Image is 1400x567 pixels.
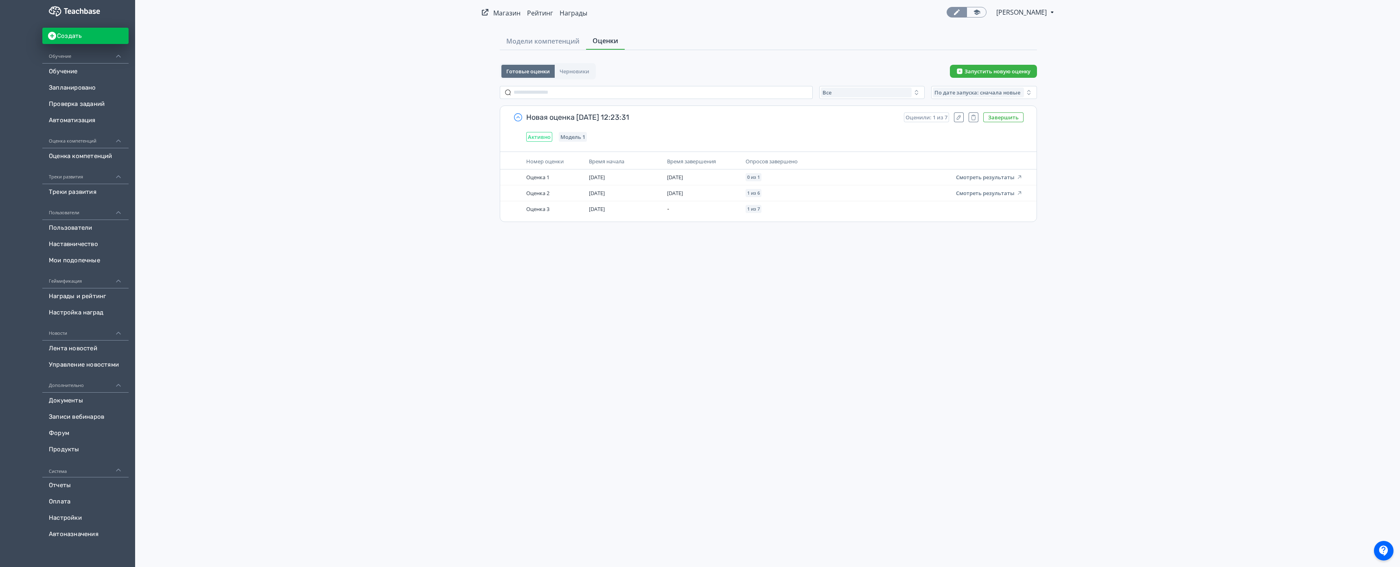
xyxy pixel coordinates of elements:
[747,175,760,180] span: 0 из 1
[560,68,589,75] span: Черновики
[42,80,129,96] a: Запланировано
[956,189,1023,197] a: Смотреть результаты
[42,373,129,393] div: Дополнительно
[42,341,129,357] a: Лента новостей
[555,65,594,78] button: Черновики
[506,68,550,75] span: Готовые оценки
[42,425,129,442] a: Форум
[42,44,129,64] div: Обучение
[747,207,760,211] span: 1 из 7
[42,96,129,112] a: Проверка заданий
[589,158,624,165] span: Время начала
[956,173,1023,181] a: Смотреть результаты
[506,36,580,46] span: Модели компетенций
[667,189,683,197] span: [DATE]
[42,148,129,165] a: Оценка компетенций
[42,477,129,494] a: Отчеты
[42,200,129,220] div: Пользователи
[42,305,129,321] a: Настройка наград
[42,129,129,148] div: Оценка компетенций
[42,458,129,477] div: Система
[42,357,129,373] a: Управление новостями
[589,189,605,197] span: [DATE]
[967,7,987,18] a: Переключиться в режим ученика
[560,134,585,140] span: Модель 1
[42,112,129,129] a: Автоматизация
[956,174,1023,180] button: Смотреть результаты
[42,269,129,288] div: Геймификация
[42,165,129,184] div: Треки развития
[950,65,1037,78] button: Запустить новую оценку
[42,220,129,236] a: Пользователи
[42,409,129,425] a: Записи вебинаров
[996,7,1048,17] span: Игорь Марченков
[42,236,129,253] a: Наставничество
[42,28,129,44] button: Создать
[526,112,897,122] span: Новая оценка [DATE] 12:23:31
[42,184,129,200] a: Треки развития
[528,134,551,140] span: Активно
[664,201,742,217] td: -
[42,526,129,543] a: Автоназначения
[819,86,925,99] button: Все
[746,158,798,165] span: Опросов завершено
[42,393,129,409] a: Документы
[42,321,129,341] div: Новости
[42,64,129,80] a: Обучение
[983,112,1024,122] button: Завершить
[493,9,521,18] a: Магазин
[501,65,555,78] button: Готовые оценки
[526,158,564,165] span: Номер оценки
[42,494,129,510] a: Оплата
[527,9,553,18] a: Рейтинг
[931,86,1037,99] button: По дате запуска: сначала новые
[589,205,605,213] span: [DATE]
[42,253,129,269] a: Мои подопечные
[560,9,587,18] a: Награды
[747,191,760,196] span: 1 из 6
[822,89,831,96] span: Все
[906,114,947,121] span: Оценили: 1 из 7
[526,205,549,213] span: Оценка 3
[42,510,129,526] a: Настройки
[42,288,129,305] a: Награды и рейтинг
[593,36,618,46] span: Оценки
[667,174,683,181] span: [DATE]
[589,174,605,181] span: [DATE]
[526,189,549,197] span: Оценка 2
[526,174,549,181] span: Оценка 1
[667,158,716,165] span: Время завершения
[934,89,1020,96] span: По дате запуска: сначала новые
[42,442,129,458] a: Продукты
[956,190,1023,196] button: Смотреть результаты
